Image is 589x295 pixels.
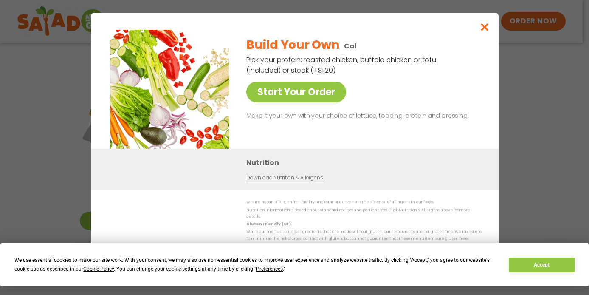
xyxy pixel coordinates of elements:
button: Close modal [471,13,498,41]
span: Cookie Policy [83,266,114,272]
p: Make it your own with your choice of lettuce, topping, protein and dressing! [246,111,478,121]
strong: Gluten Friendly (GF) [246,221,290,227]
p: Nutrition information is based on our standard recipes and portion sizes. Click Nutrition & Aller... [246,207,482,220]
h3: Nutrition [246,157,486,168]
button: Accept [509,258,574,272]
p: We are not an allergen free facility and cannot guarantee the absence of allergens in our foods. [246,199,482,205]
div: We use essential cookies to make our site work. With your consent, we may also use non-essential ... [14,256,499,274]
p: Cal [344,41,357,51]
a: Download Nutrition & Allergens [246,174,323,182]
span: Preferences [256,266,283,272]
p: Pick your protein: roasted chicken, buffalo chicken or tofu (included) or steak (+$1.20) [246,54,437,76]
h2: Build Your Own [246,36,339,54]
p: While our menu includes ingredients that are made without gluten, our restaurants are not gluten ... [246,229,482,242]
a: Start Your Order [246,82,346,102]
img: Featured product photo for Build Your Own [110,30,229,149]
